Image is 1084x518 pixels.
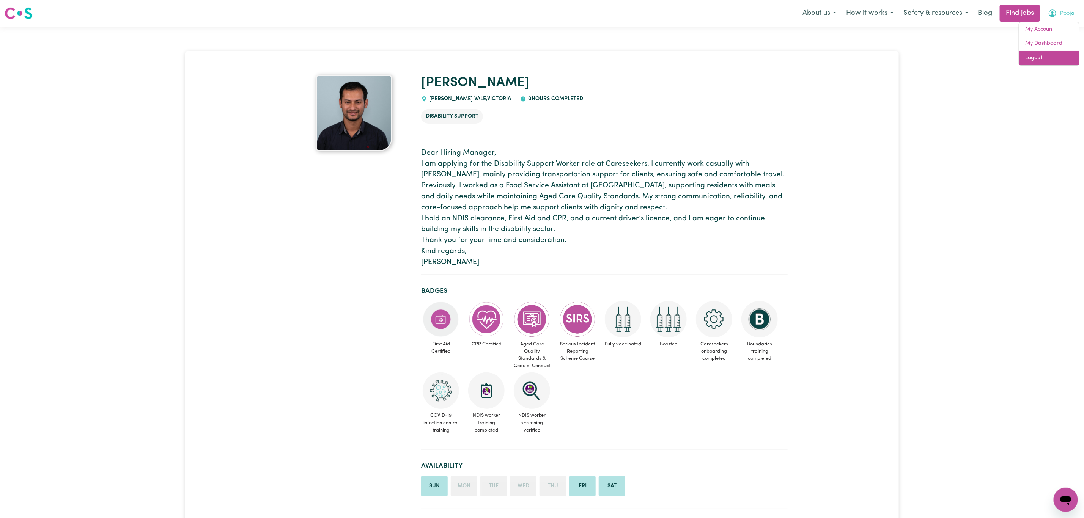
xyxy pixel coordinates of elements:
li: Unavailable on Wednesday [510,476,536,496]
h2: Availability [421,462,788,470]
img: CS Academy: Aged Care Quality Standards & Code of Conduct course completed [514,301,550,337]
span: Boundaries training completed [740,337,779,366]
button: My Account [1043,5,1079,21]
a: Careseekers logo [5,5,33,22]
button: How it works [841,5,898,21]
img: Care and support worker has completed First Aid Certification [423,301,459,337]
button: About us [798,5,841,21]
img: Care and support worker has received booster dose of COVID-19 vaccination [650,301,687,337]
a: Purushottam's profile picture' [296,75,412,151]
span: First Aid Certified [421,337,461,358]
img: CS Academy: Introduction to NDIS Worker Training course completed [468,372,505,409]
img: CS Academy: Serious Incident Reporting Scheme course completed [559,301,596,337]
span: [PERSON_NAME] VALE , Victoria [427,96,511,102]
img: Careseekers logo [5,6,33,20]
img: Care and support worker has completed CPR Certification [468,301,505,337]
a: Logout [1019,51,1079,65]
a: [PERSON_NAME] [421,76,529,89]
li: Unavailable on Thursday [540,476,566,496]
li: Unavailable on Monday [451,476,477,496]
a: My Account [1019,22,1079,37]
iframe: Button to launch messaging window, conversation in progress [1054,488,1078,512]
span: 0 hours completed [526,96,583,102]
span: NDIS worker screening verified [512,409,552,437]
span: Fully vaccinated [603,337,643,351]
span: Aged Care Quality Standards & Code of Conduct [512,337,552,373]
a: Find jobs [1000,5,1040,22]
li: Disability Support [421,109,483,124]
h2: Badges [421,287,788,295]
span: Pooja [1060,9,1075,18]
img: Purushottam [316,75,392,151]
a: My Dashboard [1019,36,1079,51]
li: Available on Sunday [421,476,448,496]
li: Available on Saturday [599,476,625,496]
img: CS Academy: COVID-19 Infection Control Training course completed [423,372,459,409]
li: Unavailable on Tuesday [480,476,507,496]
p: Dear Hiring Manager, I am applying for the Disability Support Worker role at Careseekers. I curre... [421,148,788,268]
span: Boosted [649,337,688,351]
span: CPR Certified [467,337,506,351]
div: My Account [1019,22,1079,66]
span: Serious Incident Reporting Scheme Course [558,337,597,366]
li: Available on Friday [569,476,596,496]
span: COVID-19 infection control training [421,409,461,437]
a: Blog [973,5,997,22]
img: CS Academy: Careseekers Onboarding course completed [696,301,732,337]
img: Care and support worker has received 2 doses of COVID-19 vaccine [605,301,641,337]
img: NDIS Worker Screening Verified [514,372,550,409]
span: NDIS worker training completed [467,409,506,437]
button: Safety & resources [898,5,973,21]
img: CS Academy: Boundaries in care and support work course completed [741,301,778,337]
span: Careseekers onboarding completed [694,337,734,366]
